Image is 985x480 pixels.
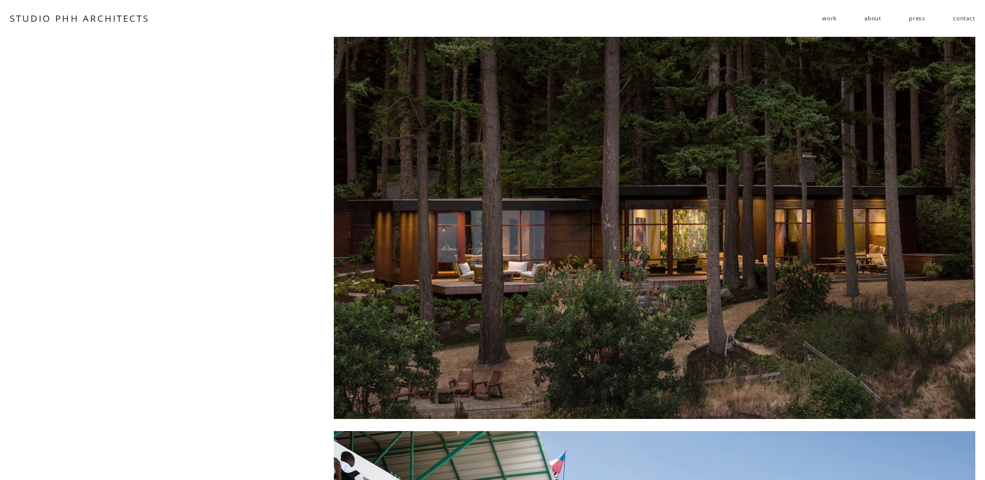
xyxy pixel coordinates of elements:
[909,11,925,26] a: press
[10,12,149,25] a: STUDIO PHH ARCHITECTS
[822,11,837,26] a: folder dropdown
[864,11,881,26] a: about
[822,12,837,26] span: work
[953,11,975,26] a: contact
